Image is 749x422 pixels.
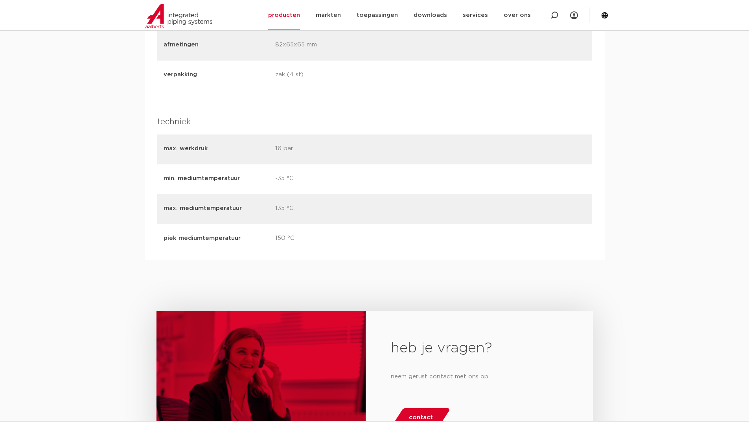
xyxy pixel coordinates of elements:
p: min. mediumtemperatuur [164,174,269,183]
p: zak (4 st) [275,70,381,81]
p: max. werkdruk [164,144,269,153]
p: afmetingen [164,40,269,50]
h4: techniek [157,116,592,128]
p: 82x65x65 mm [275,40,381,51]
p: piek mediumtemperatuur [164,234,269,243]
h2: heb je vragen? [391,339,567,358]
p: neem gerust contact met ons op [391,370,567,383]
p: 150 °C [275,234,381,245]
p: verpakking [164,70,269,79]
p: -35 °C [275,174,381,185]
p: max. mediumtemperatuur [164,204,269,213]
p: 135 °C [275,204,381,215]
p: 16 bar [275,144,381,155]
